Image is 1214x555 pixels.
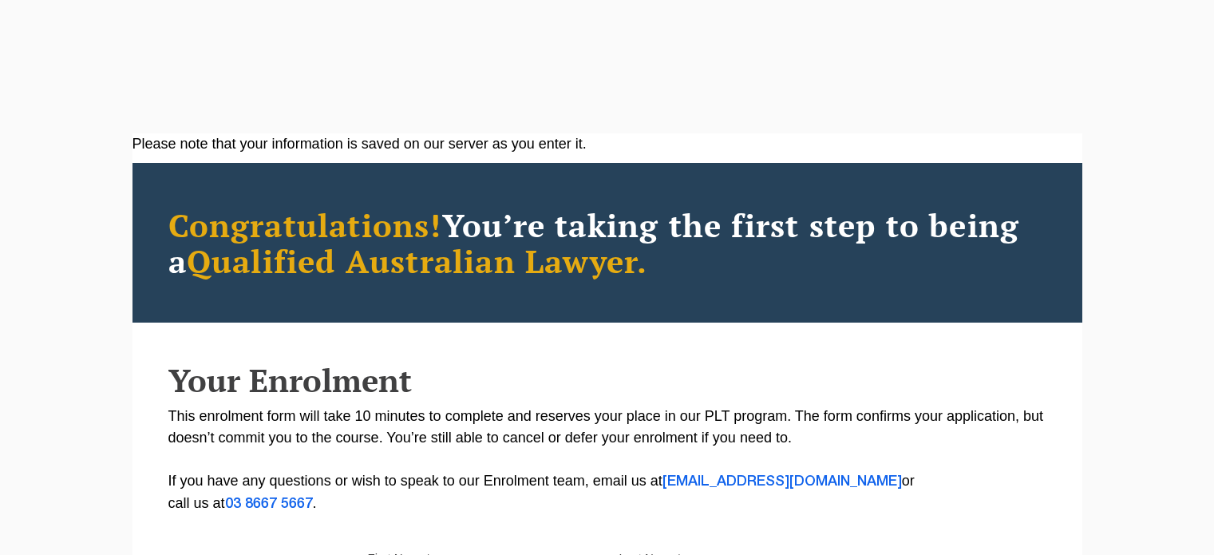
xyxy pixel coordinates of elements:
[168,406,1046,515] p: This enrolment form will take 10 minutes to complete and reserves your place in our PLT program. ...
[132,133,1082,155] div: Please note that your information is saved on our server as you enter it.
[662,475,902,488] a: [EMAIL_ADDRESS][DOMAIN_NAME]
[187,240,648,282] span: Qualified Australian Lawyer.
[225,498,313,510] a: 03 8667 5667
[168,207,1046,279] h2: You’re taking the first step to being a
[168,363,1046,398] h2: Your Enrolment
[168,204,442,246] span: Congratulations!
